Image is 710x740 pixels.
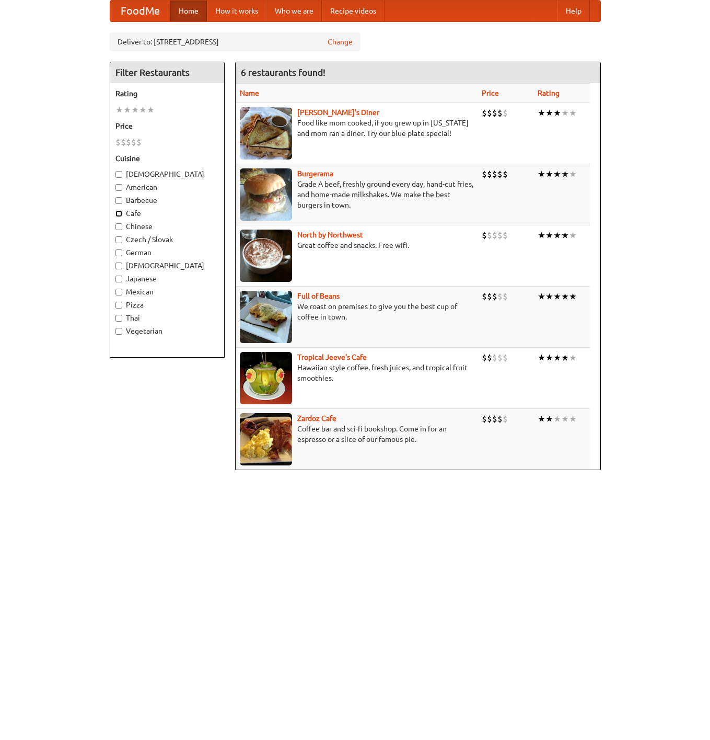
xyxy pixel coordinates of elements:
[170,1,207,21] a: Home
[240,291,292,343] img: beans.jpg
[115,260,219,271] label: [DEMOGRAPHIC_DATA]
[240,301,473,322] p: We roast on premises to give you the best cup of coffee in town.
[115,121,219,131] h5: Price
[482,89,499,97] a: Price
[557,1,590,21] a: Help
[297,292,340,300] a: Full of Beans
[497,291,503,302] li: $
[115,249,122,256] input: German
[240,118,473,139] p: Food like mom cooked, if you grew up in [US_STATE] and mom ran a diner. Try our blue plate special!
[482,413,487,425] li: $
[297,231,363,239] a: North by Northwest
[131,136,136,148] li: $
[545,291,553,302] li: ★
[115,247,219,258] label: German
[115,313,219,323] label: Thai
[297,169,333,178] a: Burgerama
[115,182,219,192] label: American
[115,88,219,99] h5: Rating
[538,291,545,302] li: ★
[497,168,503,180] li: $
[115,326,219,336] label: Vegetarian
[240,413,292,465] img: zardoz.jpg
[497,352,503,363] li: $
[115,276,122,282] input: Japanese
[115,136,121,148] li: $
[487,230,492,241] li: $
[123,104,131,116] li: ★
[545,413,553,425] li: ★
[482,168,487,180] li: $
[553,291,561,302] li: ★
[241,67,325,77] ng-pluralize: 6 restaurants found!
[561,107,569,119] li: ★
[147,104,155,116] li: ★
[487,291,492,302] li: $
[492,168,497,180] li: $
[569,168,577,180] li: ★
[115,169,219,179] label: [DEMOGRAPHIC_DATA]
[561,352,569,363] li: ★
[110,62,224,83] h4: Filter Restaurants
[545,168,553,180] li: ★
[553,230,561,241] li: ★
[492,291,497,302] li: $
[297,414,336,423] a: Zardoz Cafe
[503,230,508,241] li: $
[297,108,379,117] a: [PERSON_NAME]'s Diner
[115,210,122,217] input: Cafe
[561,291,569,302] li: ★
[503,291,508,302] li: $
[503,352,508,363] li: $
[553,352,561,363] li: ★
[492,107,497,119] li: $
[240,168,292,221] img: burgerama.jpg
[115,171,122,178] input: [DEMOGRAPHIC_DATA]
[569,291,577,302] li: ★
[126,136,131,148] li: $
[569,413,577,425] li: ★
[115,289,122,295] input: Mexican
[538,168,545,180] li: ★
[240,240,473,251] p: Great coffee and snacks. Free wifi.
[240,179,473,210] p: Grade A beef, freshly ground every day, hand-cut fries, and home-made milkshakes. We make the bes...
[538,352,545,363] li: ★
[297,353,367,361] a: Tropical Jeeve's Cafe
[240,107,292,160] img: sallys.jpg
[240,352,292,404] img: jeeves.jpg
[115,221,219,232] label: Chinese
[115,223,122,230] input: Chinese
[328,37,353,47] a: Change
[487,413,492,425] li: $
[482,107,487,119] li: $
[121,136,126,148] li: $
[545,230,553,241] li: ★
[482,230,487,241] li: $
[115,302,122,309] input: Pizza
[115,184,122,191] input: American
[110,32,360,51] div: Deliver to: [STREET_ADDRESS]
[240,424,473,445] p: Coffee bar and sci-fi bookshop. Come in for an espresso or a slice of our famous pie.
[497,413,503,425] li: $
[545,107,553,119] li: ★
[482,291,487,302] li: $
[487,168,492,180] li: $
[115,328,122,335] input: Vegetarian
[492,413,497,425] li: $
[266,1,322,21] a: Who we are
[240,230,292,282] img: north.jpg
[115,153,219,164] h5: Cuisine
[131,104,139,116] li: ★
[110,1,170,21] a: FoodMe
[569,107,577,119] li: ★
[497,230,503,241] li: $
[240,362,473,383] p: Hawaiian style coffee, fresh juices, and tropical fruit smoothies.
[492,352,497,363] li: $
[139,104,147,116] li: ★
[538,107,545,119] li: ★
